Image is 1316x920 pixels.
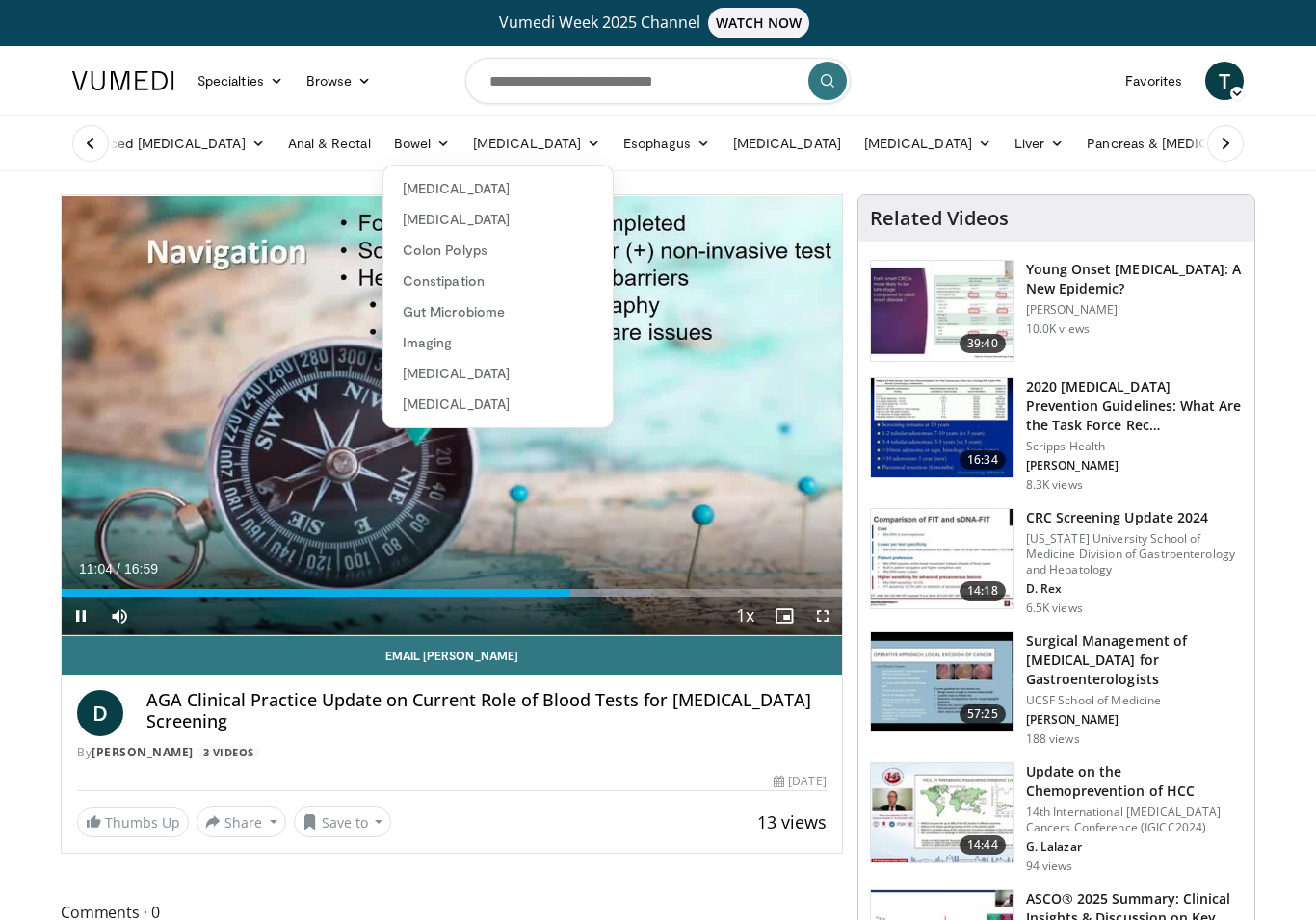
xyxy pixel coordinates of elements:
[100,597,139,635] button: Mute
[383,389,613,420] a: [MEDICAL_DATA]
[383,235,613,266] a: Colon Polyps
[92,744,194,760] a: [PERSON_NAME]
[1026,439,1243,454] p: Scripps Health
[1026,531,1243,577] p: [US_STATE] University School of Medicine Division of Gastroenterology and Hepatology
[1026,762,1243,801] h3: Update on the Chemoprevention of HCC
[1026,458,1243,473] p: [PERSON_NAME]
[197,806,286,837] button: Share
[960,334,1006,353] span: 39:40
[276,124,382,163] a: Anal & Rectal
[757,810,827,833] span: 13 views
[146,690,827,731] h4: AGA Clinical Practice Update on Current Role of Blood Tests for [MEDICAL_DATA] Screening
[197,745,260,761] a: 3 Videos
[722,124,853,163] a: [MEDICAL_DATA]
[62,636,842,675] a: Email [PERSON_NAME]
[1026,858,1073,874] p: 94 views
[1026,260,1243,298] h3: Young Onset [MEDICAL_DATA]: A New Epidemic?
[960,450,1006,470] span: 16:34
[382,124,461,163] a: Bowel
[1026,302,1243,318] p: [PERSON_NAME]
[1026,581,1243,597] p: D. Rex
[960,704,1006,724] span: 57:25
[871,632,1013,732] img: 00707986-8314-4f7d-9127-27a2ffc4f1fa.150x105_q85_crop-smart_upscale.jpg
[726,597,765,635] button: Playback Rate
[1026,508,1243,527] h3: CRC Screening Update 2024
[383,266,613,296] a: Constipation
[708,8,810,38] span: WATCH NOW
[461,124,612,163] a: [MEDICAL_DATA]
[803,597,842,635] button: Fullscreen
[295,62,383,100] a: Browse
[79,561,113,576] span: 11:04
[853,124,1003,163] a: [MEDICAL_DATA]
[383,296,613,327] a: Gut Microbiome
[870,631,1243,747] a: 57:25 Surgical Management of [MEDICAL_DATA] for Gastroenterologists UCSF School of Medicine [PERS...
[1026,321,1090,337] p: 10.0K views
[870,508,1243,616] a: 14:18 CRC Screening Update 2024 [US_STATE] University School of Medicine Division of Gastroentero...
[1205,62,1244,100] a: T
[75,8,1241,38] a: Vumedi Week 2025 ChannelWATCH NOW
[72,71,174,90] img: VuMedi Logo
[61,124,276,163] a: Advanced [MEDICAL_DATA]
[870,762,1243,874] a: 14:44 Update on the Chemoprevention of HCC 14th International [MEDICAL_DATA] Cancers Conference (...
[871,509,1013,609] img: 91500494-a7c6-4302-a3df-6280f031e251.150x105_q85_crop-smart_upscale.jpg
[871,261,1013,361] img: b23cd043-23fa-4b3f-b698-90acdd47bf2e.150x105_q85_crop-smart_upscale.jpg
[62,589,842,597] div: Progress Bar
[960,835,1006,855] span: 14:44
[960,581,1006,601] span: 14:18
[383,204,613,235] a: [MEDICAL_DATA]
[186,62,295,100] a: Specialties
[1026,731,1080,747] p: 188 views
[383,173,613,204] a: [MEDICAL_DATA]
[117,561,120,576] span: /
[1026,377,1243,435] h3: 2020 [MEDICAL_DATA] Prevention Guidelines: What Are the Task Force Rec…
[1003,124,1075,163] a: Liver
[774,773,826,790] div: [DATE]
[871,763,1013,863] img: a42f989e-7478-40ea-a598-a8d367b822ff.150x105_q85_crop-smart_upscale.jpg
[1026,839,1243,855] p: G. Lalazar
[383,327,613,358] a: Imaging
[62,597,100,635] button: Pause
[1114,62,1194,100] a: Favorites
[870,377,1243,493] a: 16:34 2020 [MEDICAL_DATA] Prevention Guidelines: What Are the Task Force Rec… Scripps Health [PER...
[77,690,123,736] a: D
[124,561,158,576] span: 16:59
[1026,477,1083,493] p: 8.3K views
[465,58,851,104] input: Search topics, interventions
[383,358,613,389] a: [MEDICAL_DATA]
[77,744,827,761] div: By
[870,260,1243,362] a: 39:40 Young Onset [MEDICAL_DATA]: A New Epidemic? [PERSON_NAME] 10.0K views
[1026,601,1083,616] p: 6.5K views
[612,124,722,163] a: Esophagus
[62,195,842,636] video-js: Video Player
[1026,712,1243,728] p: [PERSON_NAME]
[765,597,803,635] button: Enable picture-in-picture mode
[870,207,1009,230] h4: Related Videos
[1026,805,1243,835] p: 14th International [MEDICAL_DATA] Cancers Conference (IGICC2024)
[1075,124,1301,163] a: Pancreas & [MEDICAL_DATA]
[871,378,1013,478] img: 1ac37fbe-7b52-4c81-8c6c-a0dd688d0102.150x105_q85_crop-smart_upscale.jpg
[294,806,392,837] button: Save to
[1026,693,1243,708] p: UCSF School of Medicine
[1026,631,1243,689] h3: Surgical Management of [MEDICAL_DATA] for Gastroenterologists
[77,807,189,837] a: Thumbs Up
